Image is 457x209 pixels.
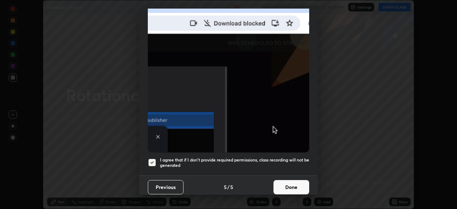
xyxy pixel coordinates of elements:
[230,183,233,191] h4: 5
[224,183,227,191] h4: 5
[227,183,230,191] h4: /
[160,157,309,168] h5: I agree that if I don't provide required permissions, class recording will not be generated
[273,180,309,194] button: Done
[148,180,184,194] button: Previous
